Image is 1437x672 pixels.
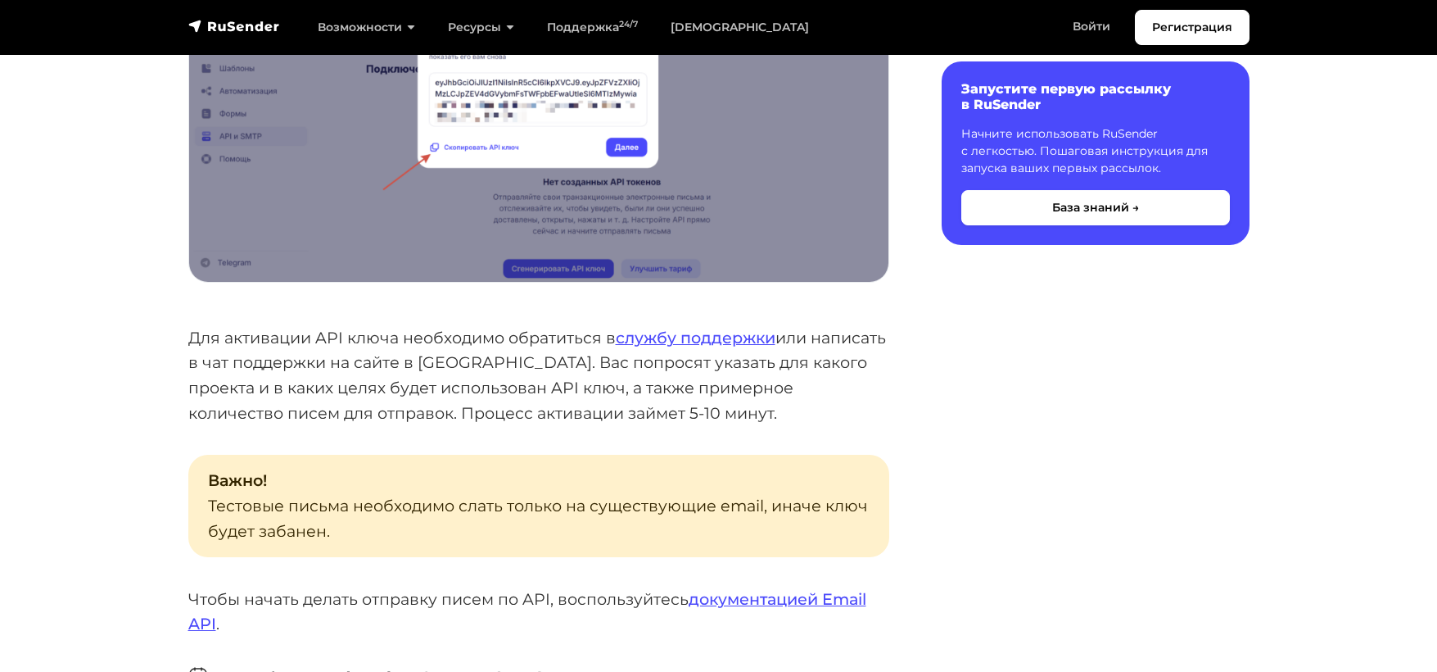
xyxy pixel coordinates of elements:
[188,455,889,556] p: Тестовые письма необходимо слать только на существующие email, иначе ключ будет забанен.
[961,125,1230,177] p: Начните использовать RuSender с легкостью. Пошаговая инструкция для запуска ваших первых рассылок.
[188,18,280,34] img: RuSender
[188,587,889,637] p: Чтобы начать делать отправку писем по API, воспользуйтесь .
[616,328,775,347] a: службу поддержки
[1135,10,1249,45] a: Регистрация
[531,11,654,44] a: Поддержка24/7
[188,325,889,426] p: Для активации API ключа необходимо обратиться в или написать в чат поддержки на сайте в [GEOGRAPH...
[1056,10,1127,43] a: Войти
[654,11,825,44] a: [DEMOGRAPHIC_DATA]
[942,61,1249,245] a: Запустите первую рассылку в RuSender Начните использовать RuSender с легкостью. Пошаговая инструк...
[961,81,1230,112] h6: Запустите первую рассылку в RuSender
[432,11,531,44] a: Ресурсы
[208,470,267,490] strong: Важно!
[301,11,432,44] a: Возможности
[961,190,1230,225] button: База знаний →
[619,19,638,30] sup: 24/7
